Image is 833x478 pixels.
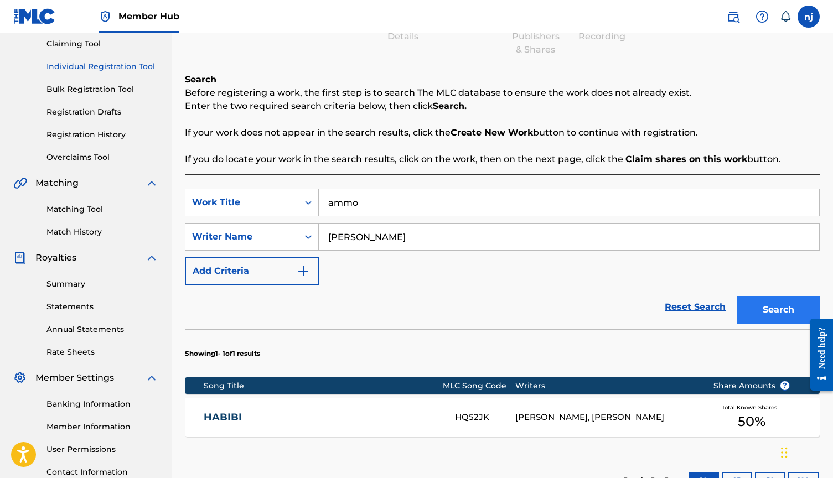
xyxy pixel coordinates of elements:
img: expand [145,176,158,190]
a: Contact Information [46,466,158,478]
iframe: Resource Center [802,309,833,401]
a: Match History [46,226,158,238]
img: help [756,10,769,23]
a: Overclaims Tool [46,152,158,163]
a: Banking Information [46,398,158,410]
span: 50 % [738,412,765,432]
img: Top Rightsholder [99,10,112,23]
b: Search [185,74,216,85]
p: Showing 1 - 1 of 1 results [185,349,260,358]
p: Before registering a work, the first step is to search The MLC database to ensure the work does n... [185,86,820,100]
span: Share Amounts [713,380,790,392]
div: Song Title [204,380,443,392]
p: If you do locate your work in the search results, click on the work, then on the next page, click... [185,153,820,166]
span: Royalties [35,251,76,264]
a: HABIBI [204,411,440,424]
strong: Claim shares on this work [625,154,747,164]
a: Summary [46,278,158,290]
div: Drag [781,436,788,469]
img: Matching [13,176,27,190]
div: Work Title [192,196,292,209]
a: Individual Registration Tool [46,61,158,72]
span: Member Settings [35,371,114,385]
div: [PERSON_NAME], [PERSON_NAME] [515,411,696,424]
iframe: Chat Widget [778,425,833,478]
img: search [727,10,740,23]
img: 9d2ae6d4665cec9f34b9.svg [297,264,310,278]
a: Matching Tool [46,204,158,215]
a: Bulk Registration Tool [46,84,158,95]
a: Statements [46,301,158,313]
strong: Search. [433,101,467,111]
a: Member Information [46,421,158,433]
span: Total Known Shares [722,403,782,412]
button: Add Criteria [185,257,319,285]
a: User Permissions [46,444,158,455]
div: MLC Song Code [443,380,515,392]
a: Annual Statements [46,324,158,335]
div: HQ52JK [455,411,515,424]
img: expand [145,371,158,385]
form: Search Form [185,189,820,329]
a: Registration History [46,129,158,141]
a: Public Search [722,6,744,28]
img: Royalties [13,251,27,264]
a: Reset Search [659,295,731,319]
a: Registration Drafts [46,106,158,118]
a: Rate Sheets [46,346,158,358]
img: MLC Logo [13,8,56,24]
span: Matching [35,176,79,190]
span: Member Hub [118,10,179,23]
div: Add Publishers & Shares [508,17,563,56]
button: Search [737,296,820,324]
img: expand [145,251,158,264]
img: Member Settings [13,371,27,385]
div: Writer Name [192,230,292,243]
div: Help [751,6,773,28]
div: Writers [515,380,696,392]
p: If your work does not appear in the search results, click the button to continue with registration. [185,126,820,139]
strong: Create New Work [451,127,533,138]
a: Claiming Tool [46,38,158,50]
div: Notifications [780,11,791,22]
div: User Menu [798,6,820,28]
span: ? [780,381,789,390]
p: Enter the two required search criteria below, then click [185,100,820,113]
